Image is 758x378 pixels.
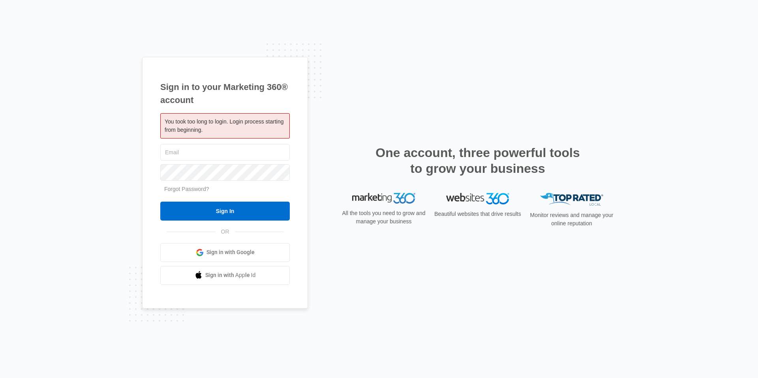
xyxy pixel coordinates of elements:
input: Email [160,144,290,161]
p: All the tools you need to grow and manage your business [340,209,428,226]
p: Monitor reviews and manage your online reputation [527,211,616,228]
img: Top Rated Local [540,193,603,206]
p: Beautiful websites that drive results [433,210,522,218]
img: Websites 360 [446,193,509,204]
a: Sign in with Apple Id [160,266,290,285]
span: Sign in with Google [206,248,255,256]
span: You took too long to login. Login process starting from beginning. [165,118,283,133]
h2: One account, three powerful tools to grow your business [373,145,582,176]
span: OR [216,228,235,236]
span: Sign in with Apple Id [205,271,256,279]
h1: Sign in to your Marketing 360® account [160,80,290,107]
input: Sign In [160,202,290,221]
img: Marketing 360 [352,193,415,204]
a: Forgot Password? [164,186,209,192]
a: Sign in with Google [160,243,290,262]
